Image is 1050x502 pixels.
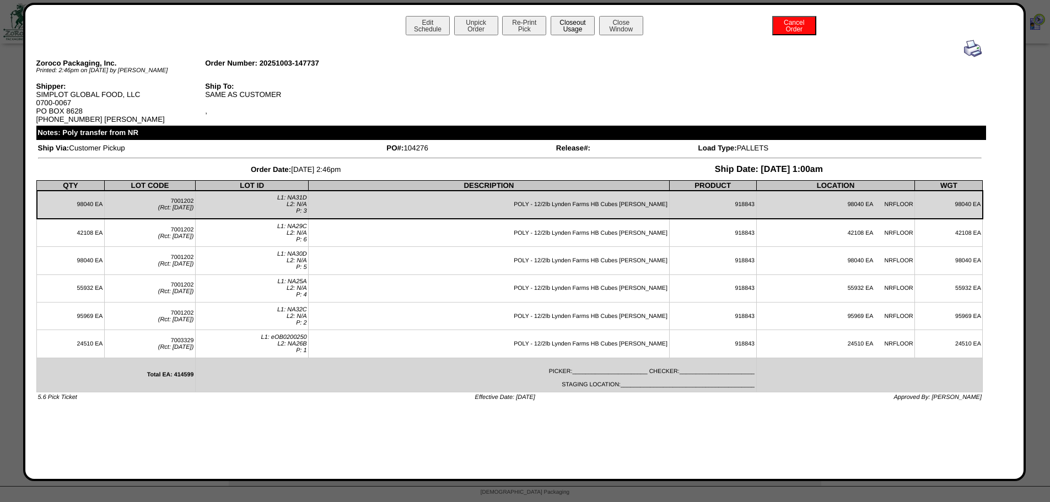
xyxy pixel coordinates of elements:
[772,16,816,35] button: CancelOrder
[37,274,105,302] td: 55932 EA
[915,302,983,330] td: 95969 EA
[756,219,915,247] td: 42108 EA NRFLOOR
[105,274,196,302] td: 7001202
[158,316,194,323] span: (Rct: [DATE])
[105,180,196,191] th: LOT CODE
[158,233,194,240] span: (Rct: [DATE])
[915,191,983,219] td: 98040 EA
[261,334,307,354] span: L1: eOB0200250 L2: NA26B P: 1
[105,330,196,358] td: 7003329
[158,344,194,350] span: (Rct: [DATE])
[756,247,915,274] td: 98040 EA NRFLOOR
[698,144,737,152] span: Load Type:
[309,302,669,330] td: POLY - 12/2lb Lynden Farms HB Cubes [PERSON_NAME]
[37,143,385,153] td: Customer Pickup
[37,358,196,392] td: Total EA: 414599
[309,191,669,219] td: POLY - 12/2lb Lynden Farms HB Cubes [PERSON_NAME]
[37,164,554,175] td: [DATE] 2:46pm
[964,40,982,57] img: print.gif
[195,358,756,392] td: PICKER:_______________________ CHECKER:_______________________ STAGING LOCATION:_________________...
[669,191,756,219] td: 918843
[669,247,756,274] td: 918843
[551,16,595,35] button: CloseoutUsage
[36,67,206,74] div: Printed: 2:46pm on [DATE] by [PERSON_NAME]
[309,247,669,274] td: POLY - 12/2lb Lynden Farms HB Cubes [PERSON_NAME]
[158,261,194,267] span: (Rct: [DATE])
[158,288,194,295] span: (Rct: [DATE])
[309,219,669,247] td: POLY - 12/2lb Lynden Farms HB Cubes [PERSON_NAME]
[406,16,450,35] button: EditSchedule
[756,274,915,302] td: 55932 EA NRFLOOR
[37,330,105,358] td: 24510 EA
[105,219,196,247] td: 7001202
[38,394,77,401] span: 5.6 Pick Ticket
[556,144,590,152] span: Release#:
[698,143,982,153] td: PALLETS
[386,143,554,153] td: 104276
[309,180,669,191] th: DESCRIPTION
[205,59,374,67] div: Order Number: 20251003-147737
[756,302,915,330] td: 95969 EA NRFLOOR
[756,180,915,191] th: LOCATION
[475,394,535,401] span: Effective Date: [DATE]
[915,274,983,302] td: 55932 EA
[37,302,105,330] td: 95969 EA
[37,191,105,219] td: 98040 EA
[669,302,756,330] td: 918843
[36,82,206,90] div: Shipper:
[598,25,644,33] a: CloseWindow
[715,165,823,174] span: Ship Date: [DATE] 1:00am
[36,59,206,67] div: Zoroco Packaging, Inc.
[278,278,307,298] span: L1: NA25A L2: N/A P: 4
[669,330,756,358] td: 918843
[37,180,105,191] th: QTY
[36,82,206,123] div: SIMPLOT GLOBAL FOOD, LLC 0700-0067 PO BOX 8628 [PHONE_NUMBER] [PERSON_NAME]
[756,330,915,358] td: 24510 EA NRFLOOR
[915,180,983,191] th: WGT
[502,16,546,35] button: Re-PrintPick
[277,251,307,271] span: L1: NA30D L2: N/A P: 5
[36,126,987,140] div: Notes: Poly transfer from NR
[105,302,196,330] td: 7001202
[669,219,756,247] td: 918843
[105,191,196,219] td: 7001202
[205,82,374,115] div: SAME AS CUSTOMER ,
[669,274,756,302] td: 918843
[599,16,643,35] button: CloseWindow
[309,274,669,302] td: POLY - 12/2lb Lynden Farms HB Cubes [PERSON_NAME]
[277,306,307,326] span: L1: NA32C L2: N/A P: 2
[105,247,196,274] td: 7001202
[277,195,307,214] span: L1: NA31D L2: N/A P: 3
[756,191,915,219] td: 98040 EA NRFLOOR
[669,180,756,191] th: PRODUCT
[915,330,983,358] td: 24510 EA
[251,165,291,174] span: Order Date:
[37,247,105,274] td: 98040 EA
[915,219,983,247] td: 42108 EA
[158,204,194,211] span: (Rct: [DATE])
[195,180,308,191] th: LOT ID
[37,219,105,247] td: 42108 EA
[915,247,983,274] td: 98040 EA
[386,144,403,152] span: PO#:
[38,144,69,152] span: Ship Via:
[309,330,669,358] td: POLY - 12/2lb Lynden Farms HB Cubes [PERSON_NAME]
[205,82,374,90] div: Ship To:
[893,394,982,401] span: Approved By: [PERSON_NAME]
[277,223,307,243] span: L1: NA29C L2: N/A P: 6
[454,16,498,35] button: UnpickOrder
